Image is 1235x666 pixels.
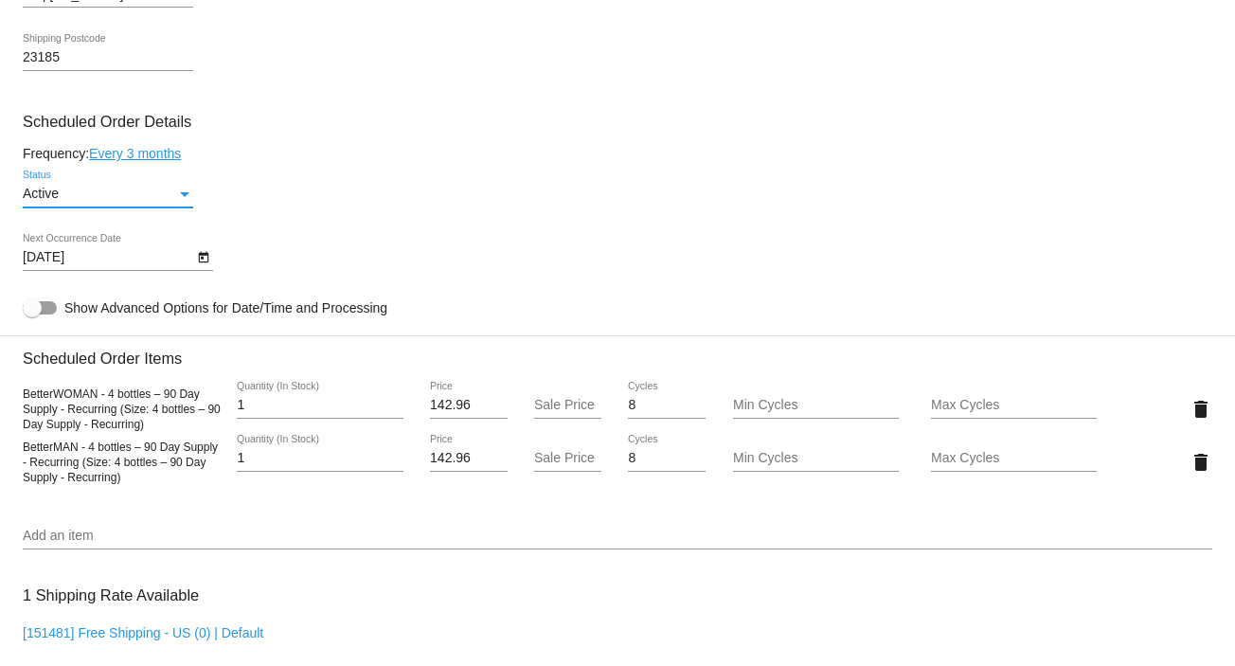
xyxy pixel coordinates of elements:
[23,113,1212,131] h3: Scheduled Order Details
[534,451,600,466] input: Sale Price
[1190,451,1212,474] mat-icon: delete
[628,451,706,466] input: Cycles
[89,146,181,161] a: Every 3 months
[1190,398,1212,421] mat-icon: delete
[733,398,899,413] input: Min Cycles
[534,398,600,413] input: Sale Price
[23,335,1212,368] h3: Scheduled Order Items
[931,398,1097,413] input: Max Cycles
[430,398,508,413] input: Price
[733,451,899,466] input: Min Cycles
[23,50,193,65] input: Shipping Postcode
[237,451,403,466] input: Quantity (In Stock)
[23,186,59,201] span: Active
[237,398,403,413] input: Quantity (In Stock)
[23,187,193,202] mat-select: Status
[628,398,706,413] input: Cycles
[23,146,1212,161] div: Frequency:
[23,441,218,484] span: BetterMAN - 4 bottles – 90 Day Supply - Recurring (Size: 4 bottles – 90 Day Supply - Recurring)
[193,246,213,266] button: Open calendar
[64,298,387,317] span: Show Advanced Options for Date/Time and Processing
[23,250,193,265] input: Next Occurrence Date
[23,387,221,431] span: BetterWOMAN - 4 bottles – 90 Day Supply - Recurring (Size: 4 bottles – 90 Day Supply - Recurring)
[23,529,1212,544] input: Add an item
[23,575,199,616] h3: 1 Shipping Rate Available
[430,451,508,466] input: Price
[23,625,263,640] a: [151481] Free Shipping - US (0) | Default
[931,451,1097,466] input: Max Cycles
